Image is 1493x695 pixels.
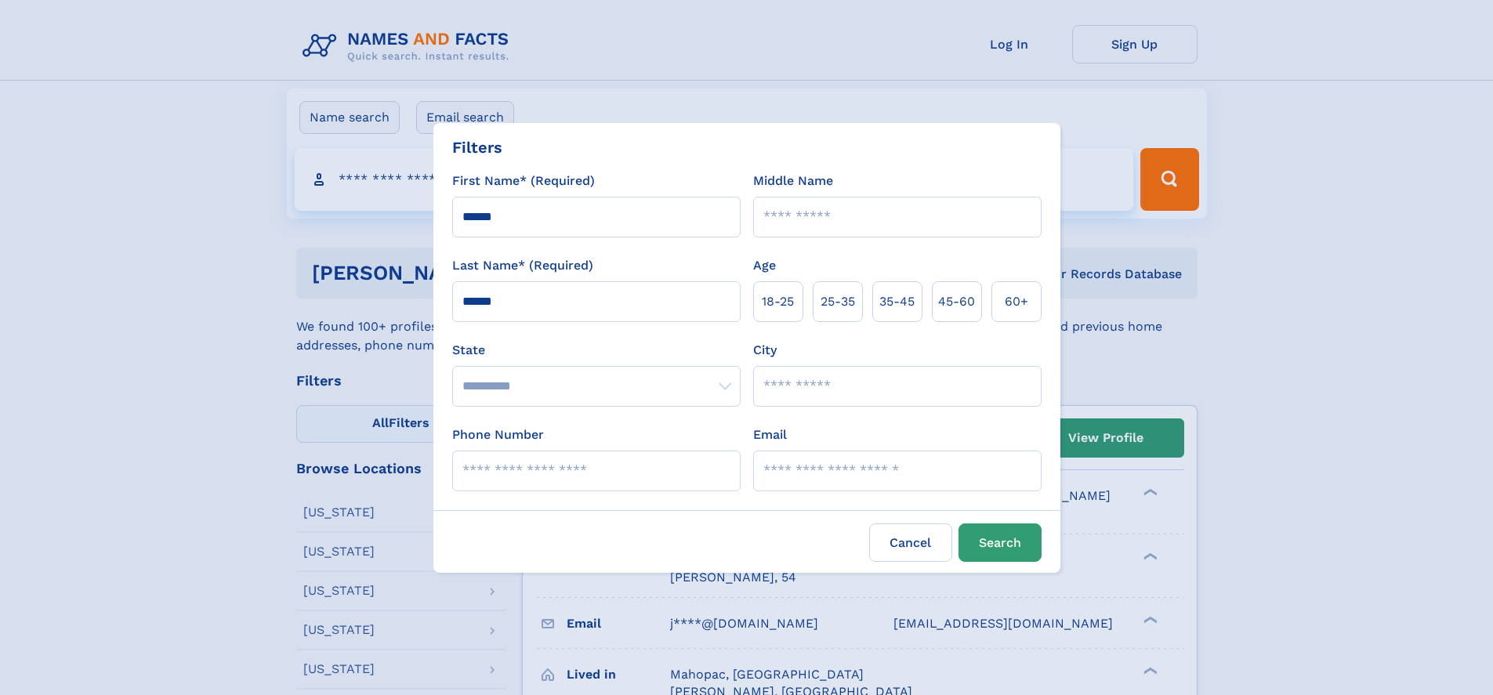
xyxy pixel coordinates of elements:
[753,341,777,360] label: City
[821,292,855,311] span: 25‑35
[879,292,915,311] span: 35‑45
[1005,292,1028,311] span: 60+
[452,136,502,159] div: Filters
[452,341,741,360] label: State
[958,523,1042,562] button: Search
[452,425,544,444] label: Phone Number
[753,425,787,444] label: Email
[938,292,975,311] span: 45‑60
[869,523,952,562] label: Cancel
[753,172,833,190] label: Middle Name
[452,172,595,190] label: First Name* (Required)
[762,292,794,311] span: 18‑25
[753,256,776,275] label: Age
[452,256,593,275] label: Last Name* (Required)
